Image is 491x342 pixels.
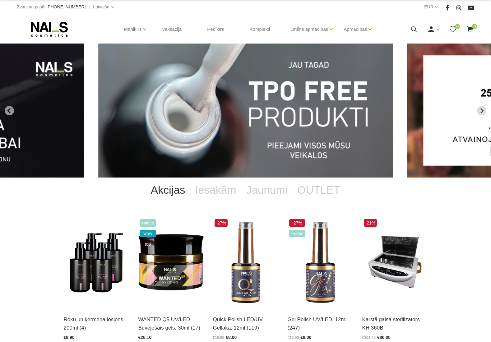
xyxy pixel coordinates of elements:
span: | [441,3,442,11]
a: OUTLET [292,178,345,202]
img: Karstā gaisa sterilizatoru var izmantot skaistumkopšanas salonos, manikīra kabinetos, ēdināšanas ... [362,218,428,307]
a: Komplekti [245,14,275,44]
a: 0 [466,25,474,33]
li: 1 of 12 [98,44,393,178]
span: 0 [455,24,460,29]
span: €8.00 [300,335,311,340]
span: | [89,3,90,11]
a: Latviešu [93,3,109,11]
a: Manikīrs [124,17,142,42]
span: +Video [140,219,156,227]
a: Vaksācija [157,14,187,44]
a: 0 [449,25,457,33]
a: Karstā gaisa sterilizators KH 360B [362,315,428,332]
span: €101.45 [362,335,376,340]
a: Online apmācības [290,17,328,42]
span: €10.90 [213,335,225,340]
a: WANTED Q5 UV/LED Būvējošais gels, 30ml (17) [138,315,204,332]
span: +Video [289,230,305,237]
img: Ātri, ērti un vienkārši!Intensīvi pigmentēta gellaka, kas perfekti klājas arī vienā slānī, tādā v... [213,218,278,307]
a: Jaunumi [241,178,292,202]
a: Akcijas [146,178,190,202]
a: Quick Polish LED/UV Gellaka, 12ml (119) [213,315,278,332]
span: top [140,240,156,248]
img: BAROJOŠS roku un ķermeņa LOSJONSBALI COCONUT barojošs roku un ķermeņa losjons paredzēts jebkura t... [64,218,129,307]
img: Gels WANTED NAILS cosmetics tehniķu komanda ir radījusi gelu, kas ilgi jau ir katra meistara mekl... [138,218,204,307]
span: €80.00 [377,335,391,340]
button: Next slide [477,106,486,115]
a: Gel Polish UV/LED, 12ml (247) [288,315,353,332]
a: Roku un ķermeņa losjons, 200ml (4) [64,315,129,332]
img: Ilgnoturīga, intensīvi pigmentēta gellaka. Viegli klājas, lieliski žūst, nesaraujas, neatkāpjas n... [288,218,353,307]
span: €8.90 [64,335,75,340]
button: Go to last slide [5,106,14,115]
span: wow [140,230,156,237]
div: Zvani un pasūti [17,3,86,11]
a: [PHONE_NUMBER] [46,5,86,9]
span: €8.00 [226,335,237,340]
span: -27% [215,219,228,227]
span: €26.10 [138,335,152,340]
a: Iesakām [190,178,241,202]
span: -27% [289,219,305,227]
span: 0 [472,24,477,29]
span: -21% [364,219,377,227]
a: EUR [424,3,433,11]
a: Apmācības [344,17,367,42]
span: [PHONE_NUMBER] [46,4,86,9]
span: €10.90 [288,335,299,340]
a: Pedikīrs [202,14,229,44]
